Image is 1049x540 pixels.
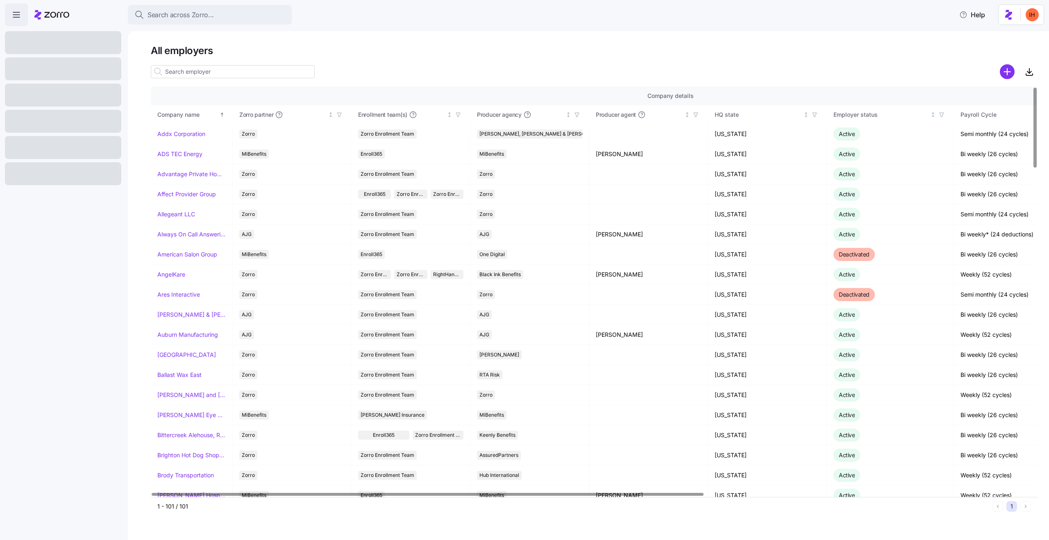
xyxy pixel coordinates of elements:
[242,411,266,420] span: MiBenefits
[361,411,425,420] span: [PERSON_NAME] Insurance
[992,501,1003,512] button: Previous page
[479,170,493,179] span: Zorro
[479,330,489,339] span: AJG
[589,225,708,245] td: [PERSON_NAME]
[242,330,252,339] span: AJG
[827,105,954,124] th: Employer statusNot sorted
[157,270,185,279] a: AngelKare
[839,311,855,318] span: Active
[479,250,505,259] span: One Digital
[233,105,352,124] th: Zorro partnerNot sorted
[328,112,334,118] div: Not sorted
[959,10,985,20] span: Help
[157,451,226,459] a: Brighton Hot Dog Shoppe
[151,44,1038,57] h1: All employers
[157,170,226,178] a: Advantage Private Home Care
[361,330,414,339] span: Zorro Enrollment Team
[589,105,708,124] th: Producer agentNot sorted
[415,431,461,440] span: Zorro Enrollment Team
[151,65,315,78] input: Search employer
[839,150,855,157] span: Active
[839,431,855,438] span: Active
[565,112,571,118] div: Not sorted
[358,111,407,119] span: Enrollment team(s)
[242,150,266,159] span: MiBenefits
[708,245,827,265] td: [US_STATE]
[960,110,1047,119] div: Payroll Cycle
[242,290,255,299] span: Zorro
[447,112,452,118] div: Not sorted
[479,370,500,379] span: RTA Risk
[708,285,827,305] td: [US_STATE]
[470,105,589,124] th: Producer agencyNot sorted
[361,150,382,159] span: Enroll365
[361,310,414,319] span: Zorro Enrollment Team
[361,210,414,219] span: Zorro Enrollment Team
[242,350,255,359] span: Zorro
[708,365,827,385] td: [US_STATE]
[242,310,252,319] span: AJG
[839,371,855,378] span: Active
[242,451,255,460] span: Zorro
[839,130,855,137] span: Active
[157,471,214,479] a: Brody Transportation
[839,391,855,398] span: Active
[361,350,414,359] span: Zorro Enrollment Team
[479,491,504,500] span: MiBenefits
[157,371,202,379] a: Ballast Wax East
[128,5,292,25] button: Search across Zorro...
[364,190,386,199] span: Enroll365
[157,351,216,359] a: [GEOGRAPHIC_DATA]
[361,451,414,460] span: Zorro Enrollment Team
[715,110,802,119] div: HQ state
[242,129,255,138] span: Zorro
[708,124,827,144] td: [US_STATE]
[479,471,519,480] span: Hub International
[479,390,493,399] span: Zorro
[479,290,493,299] span: Zorro
[361,491,382,500] span: Enroll365
[242,250,266,259] span: MiBenefits
[157,502,989,511] div: 1 - 101 / 101
[157,290,200,299] a: Ares Interactive
[242,190,255,199] span: Zorro
[708,325,827,345] td: [US_STATE]
[242,491,266,500] span: MiBenefits
[839,251,870,258] span: Deactivated
[361,129,414,138] span: Zorro Enrollment Team
[361,471,414,480] span: Zorro Enrollment Team
[148,10,214,20] span: Search across Zorro...
[708,144,827,164] td: [US_STATE]
[361,290,414,299] span: Zorro Enrollment Team
[708,105,827,124] th: HQ stateNot sorted
[479,129,607,138] span: [PERSON_NAME], [PERSON_NAME] & [PERSON_NAME]
[242,431,255,440] span: Zorro
[1006,501,1017,512] button: 1
[589,325,708,345] td: [PERSON_NAME]
[708,184,827,204] td: [US_STATE]
[839,331,855,338] span: Active
[157,250,217,259] a: American Salon Group
[157,130,205,138] a: Addx Corporation
[397,190,425,199] span: Zorro Enrollment Team
[479,210,493,219] span: Zorro
[479,230,489,239] span: AJG
[361,370,414,379] span: Zorro Enrollment Team
[1000,64,1015,79] svg: add icon
[803,112,809,118] div: Not sorted
[839,291,870,298] span: Deactivated
[839,170,855,177] span: Active
[708,345,827,365] td: [US_STATE]
[242,390,255,399] span: Zorro
[589,486,708,506] td: [PERSON_NAME]
[242,210,255,219] span: Zorro
[708,405,827,425] td: [US_STATE]
[242,270,255,279] span: Zorro
[839,271,855,278] span: Active
[839,452,855,458] span: Active
[157,190,216,198] a: Affect Provider Group
[589,265,708,285] td: [PERSON_NAME]
[157,411,226,419] a: [PERSON_NAME] Eye Associates
[157,150,202,158] a: ADS TEC Energy
[708,445,827,465] td: [US_STATE]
